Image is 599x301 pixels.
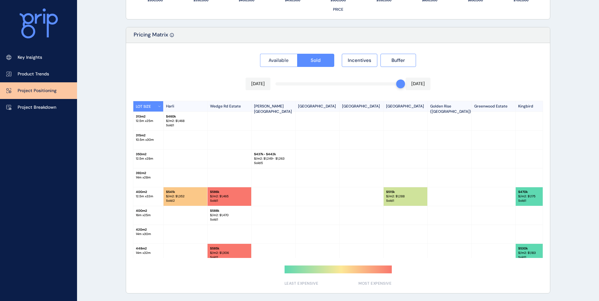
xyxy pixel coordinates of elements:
p: $ 515k [386,190,425,194]
p: 350 m2 [136,152,161,156]
p: Sold : 1 [166,123,205,128]
p: 10.5 m x 30 m [136,138,161,142]
p: 392 m2 [136,171,161,175]
p: 315 m2 [136,133,161,138]
p: $/m2: $ 1,465 [210,194,249,199]
p: Project Positioning [18,88,57,94]
p: $/m2: $ 1,470 [210,213,249,217]
span: Available [269,57,289,63]
p: 448 m2 [136,246,161,251]
p: Sold : 1 [386,199,425,203]
p: 14 m x 30 m [136,232,161,236]
p: Sold : 2 [166,199,205,203]
button: Incentives [342,54,377,67]
p: 14 m x 28 m [136,175,161,180]
p: 12.5 m x 32 m [136,194,161,199]
p: Sold : 1 [210,255,249,260]
p: [PERSON_NAME][GEOGRAPHIC_DATA] [252,101,296,112]
p: [GEOGRAPHIC_DATA] [296,101,340,112]
button: Buffer [380,54,416,67]
p: Project Breakdown [18,104,56,111]
span: Sold [311,57,321,63]
p: $ 470k [518,190,557,194]
button: Available [260,54,297,67]
p: $/m2: $ 1,183 [518,251,557,255]
p: Greenwood Estate [472,101,516,112]
p: 313 m2 [136,114,161,119]
button: LOT SIZE [133,101,164,112]
p: $/m2: $ 1,468 [166,119,205,123]
p: Harli [164,101,208,112]
p: 12.5 m x 28 m [136,156,161,161]
p: $ 541k [166,190,205,194]
p: Kingbird [516,101,560,112]
span: Incentives [348,57,371,63]
p: 400 m2 [136,190,161,194]
p: Sold : 1 [210,199,249,203]
p: Product Trends [18,71,49,77]
p: $/m2: $ 1,249 - $1,263 [254,156,293,161]
p: Pricing Matrix [134,31,168,43]
p: $ 585k [210,246,249,251]
p: Wedge Rd Estate [208,101,252,112]
p: Sold : 1 [210,217,249,222]
p: $ 460k [166,114,205,119]
p: $/m2: $ 1,306 [210,251,249,255]
p: 14 m x 32 m [136,251,161,255]
p: $/m2: $ 1,352 [166,194,205,199]
p: $ 530k [518,246,557,251]
p: $/m2: $ 1,175 [518,194,557,199]
p: Sold : 1 [518,199,557,203]
p: Key Insights [18,54,42,61]
p: 400 m2 [136,209,161,213]
p: [GEOGRAPHIC_DATA] [340,101,384,112]
p: $ 588k [210,209,249,213]
span: MOST EXPENSIVE [358,281,391,286]
p: $ 586k [210,190,249,194]
p: [DATE] [411,81,425,87]
button: Sold [297,54,335,67]
p: Sold : 1 [518,255,557,260]
span: LEAST EXPENSIVE [285,281,319,286]
p: 16 m x 25 m [136,213,161,217]
p: [GEOGRAPHIC_DATA] [384,101,428,112]
p: [DATE] [251,81,265,87]
text: PRICE [333,7,343,12]
p: 12.5 m x 25 m [136,119,161,123]
p: Golden Rise ([GEOGRAPHIC_DATA]) [428,101,472,112]
span: Buffer [391,57,405,63]
p: Sold : 5 [254,161,293,165]
p: $ 437k - $442k [254,152,293,156]
p: $/m2: $ 1,288 [386,194,425,199]
p: 420 m2 [136,227,161,232]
